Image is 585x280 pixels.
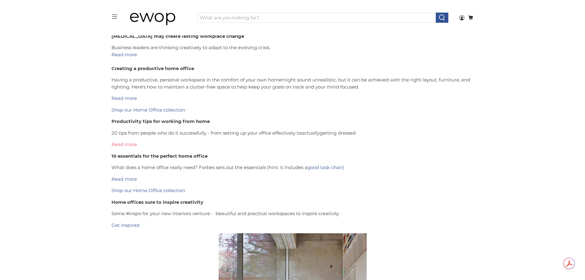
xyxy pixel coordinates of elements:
input: What are you looking for? [197,13,436,23]
strong: 10 essentials for the perfect home office [111,153,208,159]
a: Get inspired [111,222,139,228]
a: Read more [111,95,137,101]
em: actually [301,130,320,136]
a: good task chair [307,164,342,170]
p: 20 tips from people who do it successfully - from setting up your office effectively to getting d... [111,130,474,137]
strong: Productivity tips for working from home [111,118,210,124]
p: What does a home office really need? Forbes sets out the essentials (hint: it includes a ) [111,164,474,171]
a: Shop our Home Office collection [111,107,185,113]
a: Read more [111,52,137,57]
a: Shop our Home Office collection [111,187,185,193]
strong: Home offices sure to inspire creativity [111,199,203,205]
div: Business leaders are thinking creatively to adapt to the evolving crisis. [111,44,474,51]
strong: Creating a productive home office [111,65,194,71]
a: Read more [111,141,137,147]
p: Some #inspo for your new interiors venture - beautiful and practical workspaces to inspire creati... [111,210,474,217]
a: Read more [111,176,137,182]
p: Having a productive, personal workspace in the comfort of your own home might sound unrealistic, ... [111,77,474,90]
span: [MEDICAL_DATA] may create lasting workplace change [111,33,244,39]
